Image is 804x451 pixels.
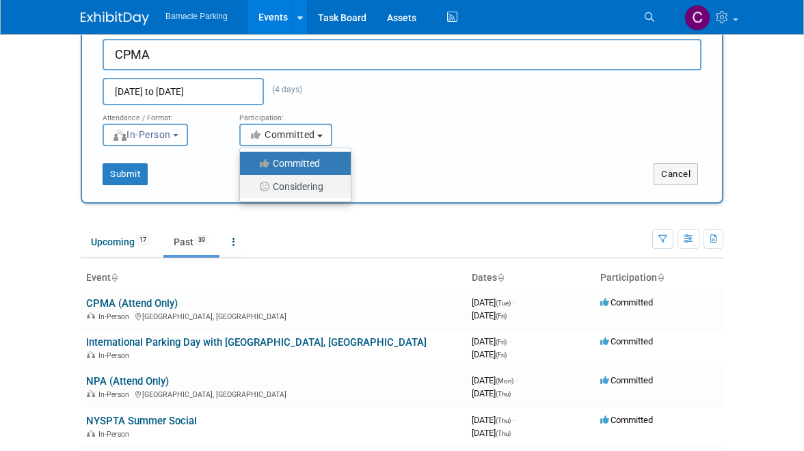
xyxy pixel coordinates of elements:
[600,415,653,425] span: Committed
[472,415,515,425] span: [DATE]
[496,312,507,320] span: (Fri)
[657,272,664,283] a: Sort by Participation Type
[87,312,95,319] img: In-Person Event
[496,299,511,307] span: (Tue)
[98,312,133,321] span: In-Person
[165,12,228,21] span: Barnacle Parking
[81,12,149,25] img: ExhibitDay
[472,349,507,359] span: [DATE]
[466,266,595,290] th: Dates
[684,5,710,31] img: Cara Murray
[472,336,511,346] span: [DATE]
[496,430,511,437] span: (Thu)
[496,377,513,385] span: (Mon)
[264,85,302,94] span: (4 days)
[472,310,507,320] span: [DATE]
[86,388,461,399] div: [GEOGRAPHIC_DATA], [GEOGRAPHIC_DATA]
[654,163,698,185] button: Cancel
[111,272,118,283] a: Sort by Event Name
[600,375,653,385] span: Committed
[98,430,133,439] span: In-Person
[247,154,337,172] label: Committed
[600,336,653,346] span: Committed
[103,163,148,185] button: Submit
[135,235,150,245] span: 17
[595,266,723,290] th: Participation
[87,390,95,397] img: In-Person Event
[163,229,219,255] a: Past39
[86,297,178,310] a: CPMA (Attend Only)
[496,338,507,346] span: (Fri)
[194,235,209,245] span: 39
[509,336,511,346] span: -
[98,351,133,360] span: In-Person
[239,105,356,123] div: Participation:
[98,390,133,399] span: In-Person
[472,375,518,385] span: [DATE]
[86,336,427,348] a: International Parking Day with [GEOGRAPHIC_DATA], [GEOGRAPHIC_DATA]
[103,39,701,70] input: Name of Trade Show / Conference
[600,297,653,307] span: Committed
[497,272,504,283] a: Sort by Start Date
[496,351,507,359] span: (Fri)
[87,351,95,358] img: In-Person Event
[86,415,197,427] a: NYSPTA Summer Social
[496,390,511,398] span: (Thu)
[472,388,511,398] span: [DATE]
[87,430,95,437] img: In-Person Event
[103,78,264,105] input: Start Date - End Date
[103,124,188,146] button: In-Person
[472,297,515,307] span: [DATE]
[496,417,511,424] span: (Thu)
[513,297,515,307] span: -
[239,124,332,146] button: Committed
[103,105,219,123] div: Attendance / Format:
[513,415,515,425] span: -
[86,375,169,387] a: NPA (Attend Only)
[81,266,466,290] th: Event
[247,178,337,195] label: Considering
[472,428,511,438] span: [DATE]
[249,129,315,140] span: Committed
[515,375,518,385] span: -
[81,229,161,255] a: Upcoming17
[112,129,171,140] span: In-Person
[86,310,461,321] div: [GEOGRAPHIC_DATA], [GEOGRAPHIC_DATA]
